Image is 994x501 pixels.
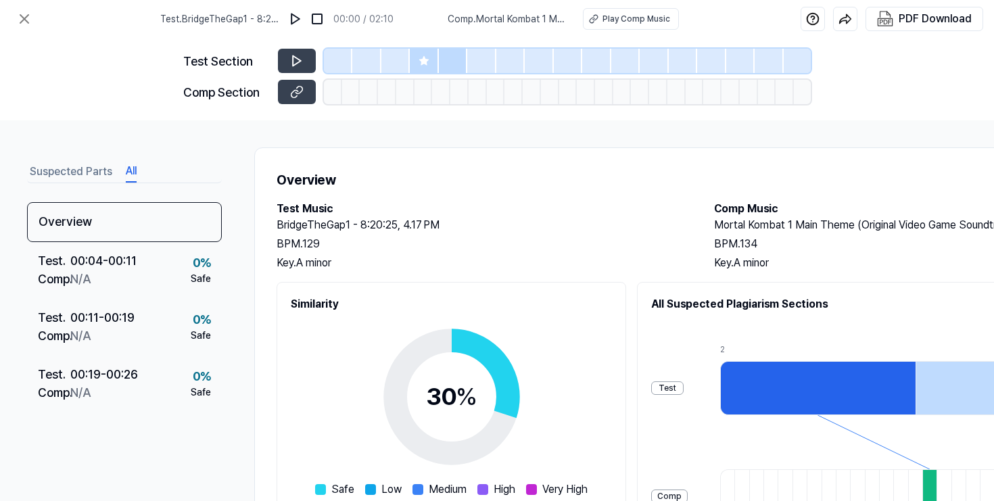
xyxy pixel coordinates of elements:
div: Test . [38,308,70,327]
span: Safe [331,481,354,498]
div: 0 % [193,310,211,329]
img: help [806,12,820,26]
div: 30 [426,379,477,415]
img: share [838,12,852,26]
div: BPM. 129 [277,236,687,252]
div: Comp . [38,270,70,288]
span: Low [381,481,402,498]
button: PDF Download [874,7,974,30]
div: Comp Section [183,83,270,101]
h2: Test Music [277,201,687,217]
div: 00:11 - 00:19 [70,308,135,327]
span: High [494,481,515,498]
button: Suspected Parts [30,161,112,183]
div: 00:04 - 00:11 [70,252,137,270]
div: Overview [27,202,222,242]
h2: BridgeTheGap1 - 8:20:25, 4.17 PM [277,217,687,233]
img: stop [310,12,324,26]
div: PDF Download [899,10,972,28]
div: Test . [38,252,70,270]
div: 0 % [193,254,211,272]
div: N/A [70,270,91,288]
img: PDF Download [877,11,893,27]
div: Comp . [38,383,70,402]
div: 2 [720,343,916,356]
span: % [456,382,477,411]
h2: Similarity [291,296,612,312]
button: Play Comp Music [583,8,679,30]
div: Safe [191,272,211,286]
div: Safe [191,329,211,343]
img: play [289,12,302,26]
span: Comp . Mortal Kombat 1 Main Theme (Original Video Game Soundtrack) [448,12,567,26]
div: Safe [191,385,211,400]
div: Comp . [38,327,70,345]
div: N/A [70,327,91,345]
span: Very High [542,481,588,498]
div: N/A [70,383,91,402]
div: Key. A minor [277,255,687,271]
div: Test . [38,365,70,383]
div: 0 % [193,367,211,385]
span: Medium [429,481,467,498]
button: All [126,161,137,183]
span: Test . BridgeTheGap1 - 8:20:25, 4.17 PM [160,12,279,26]
div: 00:19 - 00:26 [70,365,138,383]
div: Play Comp Music [602,13,670,25]
div: Test [651,381,684,395]
div: Test Section [183,52,270,70]
div: 00:00 / 02:10 [333,12,394,26]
